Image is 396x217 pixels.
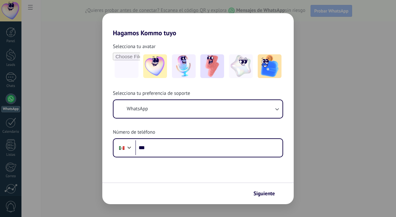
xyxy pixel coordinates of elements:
span: WhatsApp [127,106,148,112]
button: WhatsApp [114,100,282,118]
img: -5.jpeg [258,54,281,78]
span: Siguiente [253,191,275,196]
div: Mexico: + 52 [115,141,128,155]
span: Selecciona tu preferencia de soporte [113,90,190,97]
img: -1.jpeg [143,54,167,78]
img: -4.jpeg [229,54,253,78]
button: Siguiente [250,188,284,199]
span: Selecciona tu avatar [113,43,155,50]
img: -3.jpeg [200,54,224,78]
img: -2.jpeg [172,54,196,78]
span: Número de teléfono [113,129,155,136]
h2: Hagamos Kommo tuyo [102,13,294,37]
